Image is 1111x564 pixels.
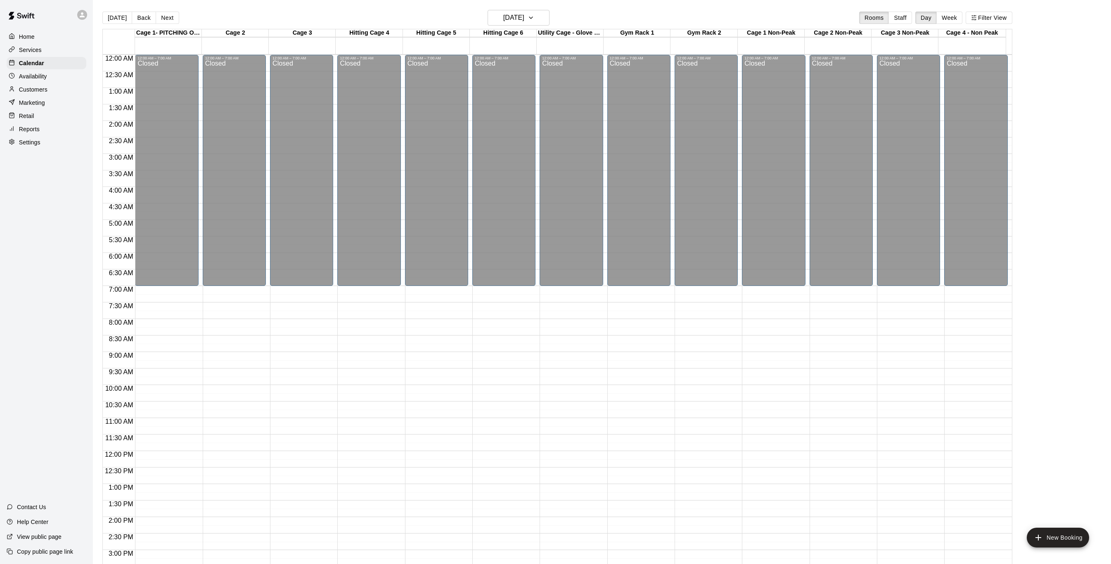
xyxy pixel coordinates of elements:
[137,56,196,60] div: 12:00 AM – 7:00 AM
[947,56,1005,60] div: 12:00 AM – 7:00 AM
[107,220,135,227] span: 5:00 AM
[7,70,86,83] a: Availability
[812,60,870,289] div: Closed
[107,352,135,359] span: 9:00 AM
[107,517,135,524] span: 2:00 PM
[7,31,86,43] a: Home
[270,55,333,286] div: 12:00 AM – 7:00 AM: Closed
[405,55,468,286] div: 12:00 AM – 7:00 AM: Closed
[872,29,938,37] div: Cage 3 Non-Peak
[877,55,940,286] div: 12:00 AM – 7:00 AM: Closed
[542,60,600,289] div: Closed
[103,418,135,425] span: 11:00 AM
[7,57,86,69] a: Calendar
[107,533,135,540] span: 2:30 PM
[670,29,737,37] div: Gym Rack 2
[103,434,135,441] span: 11:30 AM
[604,29,670,37] div: Gym Rack 1
[859,12,889,24] button: Rooms
[107,335,135,342] span: 8:30 AM
[107,253,135,260] span: 6:00 AM
[103,55,135,62] span: 12:00 AM
[132,12,156,24] button: Back
[156,12,179,24] button: Next
[610,60,668,289] div: Closed
[272,56,331,60] div: 12:00 AM – 7:00 AM
[135,55,198,286] div: 12:00 AM – 7:00 AM: Closed
[107,269,135,276] span: 6:30 AM
[337,55,400,286] div: 12:00 AM – 7:00 AM: Closed
[107,319,135,326] span: 8:00 AM
[607,55,670,286] div: 12:00 AM – 7:00 AM: Closed
[472,55,535,286] div: 12:00 AM – 7:00 AM: Closed
[272,60,331,289] div: Closed
[19,46,42,54] p: Services
[269,29,336,37] div: Cage 3
[107,137,135,144] span: 2:30 AM
[7,44,86,56] a: Services
[107,368,135,375] span: 9:30 AM
[488,10,550,26] button: [DATE]
[7,97,86,109] a: Marketing
[205,60,263,289] div: Closed
[475,56,533,60] div: 12:00 AM – 7:00 AM
[107,88,135,95] span: 1:00 AM
[19,59,44,67] p: Calendar
[677,56,735,60] div: 12:00 AM – 7:00 AM
[475,60,533,289] div: Closed
[107,203,135,210] span: 4:30 AM
[107,236,135,243] span: 5:30 AM
[103,467,135,474] span: 12:30 PM
[107,286,135,293] span: 7:00 AM
[537,29,604,37] div: Utility Cage - Glove Work and Tee Work ONLY
[107,104,135,111] span: 1:30 AM
[17,503,46,511] p: Contact Us
[17,518,48,526] p: Help Center
[19,112,34,120] p: Retail
[675,55,738,286] div: 12:00 AM – 7:00 AM: Closed
[938,29,1005,37] div: Cage 4 - Non Peak
[7,110,86,122] a: Retail
[936,12,962,24] button: Week
[103,385,135,392] span: 10:00 AM
[966,12,1012,24] button: Filter View
[19,99,45,107] p: Marketing
[744,60,803,289] div: Closed
[744,56,803,60] div: 12:00 AM – 7:00 AM
[19,33,35,41] p: Home
[810,55,873,286] div: 12:00 AM – 7:00 AM: Closed
[205,56,263,60] div: 12:00 AM – 7:00 AM
[805,29,872,37] div: Cage 2 Non-Peak
[542,56,600,60] div: 12:00 AM – 7:00 AM
[107,500,135,507] span: 1:30 PM
[407,60,466,289] div: Closed
[7,136,86,149] div: Settings
[19,125,40,133] p: Reports
[7,83,86,96] div: Customers
[340,60,398,289] div: Closed
[103,401,135,408] span: 10:30 AM
[107,302,135,309] span: 7:30 AM
[107,187,135,194] span: 4:00 AM
[403,29,470,37] div: Hitting Cage 5
[742,55,805,286] div: 12:00 AM – 7:00 AM: Closed
[107,154,135,161] span: 3:00 AM
[944,55,1007,286] div: 12:00 AM – 7:00 AM: Closed
[103,71,135,78] span: 12:30 AM
[610,56,668,60] div: 12:00 AM – 7:00 AM
[7,123,86,135] div: Reports
[503,12,524,24] h6: [DATE]
[19,138,40,146] p: Settings
[738,29,805,37] div: Cage 1 Non-Peak
[407,56,466,60] div: 12:00 AM – 7:00 AM
[107,121,135,128] span: 2:00 AM
[107,170,135,177] span: 3:30 AM
[137,60,196,289] div: Closed
[540,55,603,286] div: 12:00 AM – 7:00 AM: Closed
[336,29,403,37] div: Hitting Cage 4
[103,451,135,458] span: 12:00 PM
[135,29,202,37] div: Cage 1- PITCHING ONLY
